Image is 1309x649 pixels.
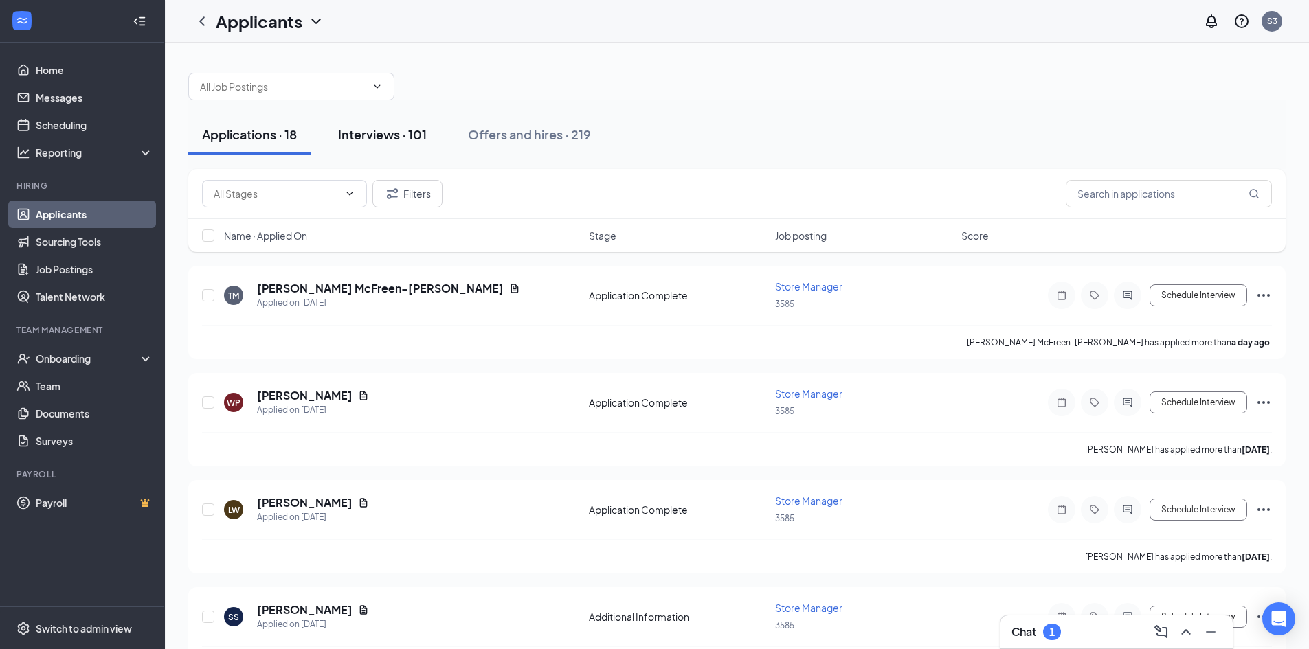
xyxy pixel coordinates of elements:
[257,403,369,417] div: Applied on [DATE]
[16,146,30,159] svg: Analysis
[1119,504,1136,515] svg: ActiveChat
[194,13,210,30] svg: ChevronLeft
[36,84,153,111] a: Messages
[1086,611,1103,622] svg: Tag
[468,126,591,143] div: Offers and hires · 219
[257,495,353,510] h5: [PERSON_NAME]
[200,79,366,94] input: All Job Postings
[1150,391,1247,413] button: Schedule Interview
[1011,624,1036,639] h3: Chat
[967,337,1272,348] p: [PERSON_NAME] McFreen-[PERSON_NAME] has applied more than .
[775,602,842,614] span: Store Manager
[1175,621,1197,643] button: ChevronUp
[775,387,842,400] span: Store Manager
[36,489,153,516] a: PayrollCrown
[1150,606,1247,628] button: Schedule Interview
[589,503,767,516] div: Application Complete
[36,201,153,228] a: Applicants
[257,388,353,403] h5: [PERSON_NAME]
[16,180,150,192] div: Hiring
[36,372,153,400] a: Team
[1262,602,1295,635] div: Open Intercom Messenger
[1200,621,1222,643] button: Minimize
[1202,624,1219,640] svg: Minimize
[36,111,153,139] a: Scheduling
[338,126,427,143] div: Interviews · 101
[257,281,504,296] h5: [PERSON_NAME] McFreen-[PERSON_NAME]
[1085,551,1272,562] p: [PERSON_NAME] has applied more than .
[1267,15,1277,27] div: S3
[775,620,794,630] span: 3585
[1255,608,1272,625] svg: Ellipses
[1119,611,1136,622] svg: ActiveChat
[1066,180,1272,207] input: Search in applications
[227,397,240,409] div: WP
[775,513,794,523] span: 3585
[257,296,520,310] div: Applied on [DATE]
[1231,337,1270,348] b: a day ago
[308,13,324,30] svg: ChevronDown
[775,494,842,507] span: Store Manager
[1150,499,1247,521] button: Schedule Interview
[1086,397,1103,408] svg: Tag
[1242,444,1270,455] b: [DATE]
[16,352,30,365] svg: UserCheck
[589,610,767,624] div: Additional Information
[1153,624,1170,640] svg: ComposeMessage
[36,146,154,159] div: Reporting
[36,283,153,310] a: Talent Network
[133,14,146,28] svg: Collapse
[228,611,239,623] div: SS
[775,299,794,309] span: 3585
[1086,290,1103,301] svg: Tag
[1119,290,1136,301] svg: ActiveChat
[961,229,989,242] span: Score
[775,280,842,293] span: Store Manager
[1249,188,1260,199] svg: MagnifyingGlass
[775,229,827,242] span: Job posting
[1242,551,1270,562] b: [DATE]
[775,406,794,416] span: 3585
[16,468,150,480] div: Payroll
[1085,444,1272,455] p: [PERSON_NAME] has applied more than .
[589,396,767,409] div: Application Complete
[257,510,369,524] div: Applied on [DATE]
[1255,501,1272,518] svg: Ellipses
[216,10,302,33] h1: Applicants
[36,400,153,427] a: Documents
[509,283,520,294] svg: Document
[1150,621,1172,643] button: ComposeMessage
[589,229,616,242] span: Stage
[228,290,239,301] div: TM
[257,602,353,617] h5: [PERSON_NAME]
[36,352,142,365] div: Onboarding
[344,188,355,199] svg: ChevronDown
[358,390,369,401] svg: Document
[36,255,153,283] a: Job Postings
[36,427,153,455] a: Surveys
[228,504,240,516] div: LW
[1053,397,1070,408] svg: Note
[16,622,30,635] svg: Settings
[36,228,153,255] a: Sourcing Tools
[372,180,443,207] button: Filter Filters
[36,56,153,84] a: Home
[1049,626,1055,638] div: 1
[202,126,297,143] div: Applications · 18
[15,14,29,27] svg: WorkstreamLogo
[1119,397,1136,408] svg: ActiveChat
[224,229,307,242] span: Name · Applied On
[1150,284,1247,306] button: Schedule Interview
[1203,13,1220,30] svg: Notifications
[1053,504,1070,515] svg: Note
[214,186,339,201] input: All Stages
[1233,13,1250,30] svg: QuestionInfo
[1255,394,1272,411] svg: Ellipses
[1053,611,1070,622] svg: Note
[36,622,132,635] div: Switch to admin view
[1178,624,1194,640] svg: ChevronUp
[16,324,150,336] div: Team Management
[358,497,369,508] svg: Document
[372,81,383,92] svg: ChevronDown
